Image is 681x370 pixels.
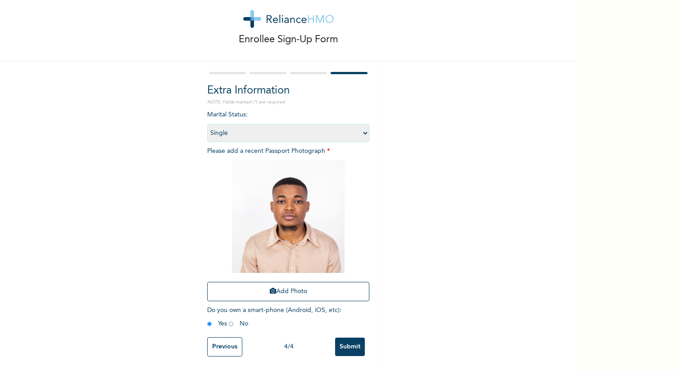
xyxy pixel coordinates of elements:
div: 4 / 4 [242,342,335,352]
input: Submit [335,338,365,356]
p: NOTE: Fields marked (*) are required [207,99,369,106]
p: Enrollee Sign-Up Form [239,32,338,47]
img: Crop [232,160,345,273]
h2: Extra Information [207,83,369,99]
input: Previous [207,337,242,357]
span: Marital Status : [207,111,369,136]
span: Do you own a smart-phone (Android, iOS, etc) : Yes No [207,307,341,327]
img: logo [243,10,334,28]
span: Please add a recent Passport Photograph [207,148,369,306]
button: Add Photo [207,282,369,301]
